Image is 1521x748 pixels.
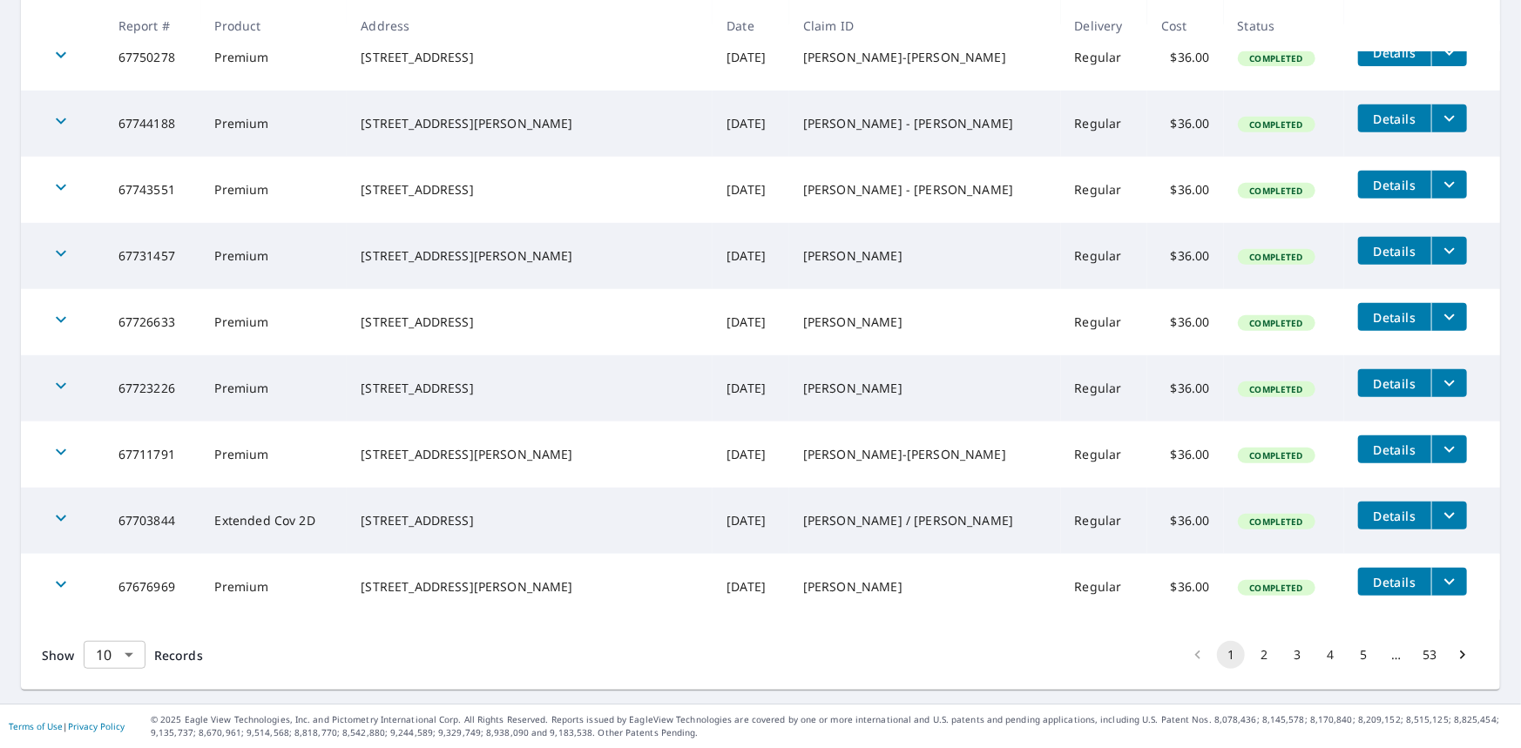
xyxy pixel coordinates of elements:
td: [PERSON_NAME] - [PERSON_NAME] [789,91,1061,157]
td: [DATE] [713,24,789,91]
td: $36.00 [1147,289,1224,355]
td: [DATE] [713,355,789,421]
a: Privacy Policy [68,720,125,732]
div: [STREET_ADDRESS][PERSON_NAME] [361,578,699,596]
span: Details [1369,243,1421,259]
td: $36.00 [1147,488,1224,554]
span: Details [1369,177,1421,193]
button: filesDropdownBtn-67723226 [1431,369,1467,397]
span: Completed [1240,383,1314,395]
button: Go to next page [1449,641,1477,669]
td: Premium [201,355,348,421]
td: 67731457 [105,223,201,289]
div: [STREET_ADDRESS] [361,49,699,66]
div: [STREET_ADDRESS] [361,181,699,199]
td: Regular [1061,289,1147,355]
button: Go to page 53 [1416,641,1443,669]
td: Premium [201,421,348,488]
td: [DATE] [713,91,789,157]
button: detailsBtn-67743551 [1358,171,1431,199]
button: Go to page 4 [1316,641,1344,669]
td: Regular [1061,91,1147,157]
p: © 2025 Eagle View Technologies, Inc. and Pictometry International Corp. All Rights Reserved. Repo... [151,713,1512,739]
button: filesDropdownBtn-67726633 [1431,303,1467,331]
td: 67711791 [105,421,201,488]
button: filesDropdownBtn-67743551 [1431,171,1467,199]
span: Details [1369,375,1421,392]
td: Regular [1061,24,1147,91]
button: filesDropdownBtn-67750278 [1431,38,1467,66]
div: [STREET_ADDRESS][PERSON_NAME] [361,247,699,265]
button: filesDropdownBtn-67731457 [1431,237,1467,265]
p: | [9,721,125,731]
td: [PERSON_NAME] [789,223,1061,289]
td: [PERSON_NAME]-[PERSON_NAME] [789,24,1061,91]
td: Premium [201,157,348,223]
span: Completed [1240,449,1314,462]
td: 67744188 [105,91,201,157]
td: Regular [1061,157,1147,223]
span: Details [1369,44,1421,61]
span: Records [154,647,203,664]
td: [PERSON_NAME] / [PERSON_NAME] [789,488,1061,554]
button: Go to page 5 [1349,641,1377,669]
span: Completed [1240,118,1314,131]
span: Completed [1240,185,1314,197]
td: Premium [201,91,348,157]
nav: pagination navigation [1181,641,1479,669]
span: Completed [1240,317,1314,329]
td: [PERSON_NAME] [789,554,1061,620]
td: 67750278 [105,24,201,91]
button: detailsBtn-67711791 [1358,435,1431,463]
td: $36.00 [1147,421,1224,488]
button: detailsBtn-67676969 [1358,568,1431,596]
button: Go to page 3 [1283,641,1311,669]
span: Details [1369,309,1421,326]
span: Show [42,647,75,664]
span: Completed [1240,251,1314,263]
span: Completed [1240,52,1314,64]
td: [DATE] [713,421,789,488]
td: [DATE] [713,157,789,223]
td: [DATE] [713,554,789,620]
button: detailsBtn-67703844 [1358,502,1431,529]
td: $36.00 [1147,554,1224,620]
button: Go to page 2 [1250,641,1278,669]
td: [PERSON_NAME] [789,355,1061,421]
td: $36.00 [1147,91,1224,157]
div: [STREET_ADDRESS] [361,380,699,397]
a: Terms of Use [9,720,63,732]
div: 10 [84,630,145,679]
td: [PERSON_NAME]-[PERSON_NAME] [789,421,1061,488]
td: Premium [201,289,348,355]
td: 67743551 [105,157,201,223]
td: [DATE] [713,223,789,289]
td: [DATE] [713,488,789,554]
td: Premium [201,554,348,620]
span: Completed [1240,516,1314,528]
span: Details [1369,111,1421,127]
button: detailsBtn-67750278 [1358,38,1431,66]
td: Extended Cov 2D [201,488,348,554]
span: Details [1369,508,1421,524]
td: 67703844 [105,488,201,554]
td: 67676969 [105,554,201,620]
td: $36.00 [1147,223,1224,289]
td: [PERSON_NAME] [789,289,1061,355]
button: filesDropdownBtn-67711791 [1431,435,1467,463]
button: filesDropdownBtn-67703844 [1431,502,1467,529]
button: detailsBtn-67731457 [1358,237,1431,265]
button: detailsBtn-67726633 [1358,303,1431,331]
span: Details [1369,574,1421,590]
button: page 1 [1217,641,1245,669]
button: filesDropdownBtn-67744188 [1431,104,1467,132]
td: Regular [1061,421,1147,488]
button: detailsBtn-67744188 [1358,104,1431,132]
div: … [1382,646,1410,664]
div: [STREET_ADDRESS] [361,512,699,529]
td: 67723226 [105,355,201,421]
td: [DATE] [713,289,789,355]
td: Regular [1061,554,1147,620]
td: Regular [1061,223,1147,289]
td: Regular [1061,355,1147,421]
